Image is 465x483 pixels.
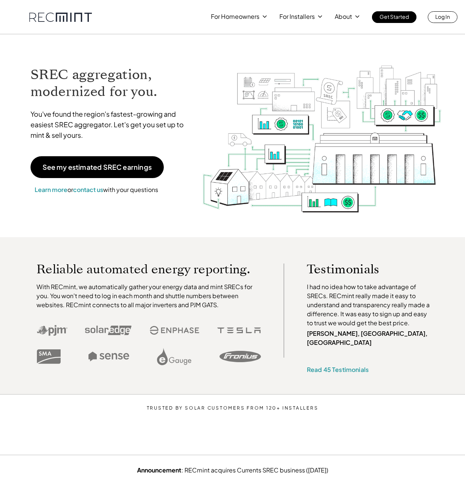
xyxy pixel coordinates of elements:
a: Learn more [35,186,67,194]
a: contact us [73,186,103,194]
a: Read 45 Testimonials [307,366,369,373]
a: Log In [428,11,457,23]
p: About [335,11,352,22]
h1: SREC aggregation, modernized for you. [30,66,191,100]
p: [PERSON_NAME], [GEOGRAPHIC_DATA], [GEOGRAPHIC_DATA] [307,329,433,347]
p: With RECmint, we automatically gather your energy data and mint SRECs for you. You won't need to ... [37,282,261,309]
a: Announcement: RECmint acquires Currents SREC business ([DATE]) [137,466,328,474]
a: Get Started [372,11,416,23]
p: I had no idea how to take advantage of SRECs. RECmint really made it easy to understand and trans... [307,282,433,328]
a: See my estimated SREC earnings [30,156,164,178]
p: For Installers [279,11,315,22]
p: or with your questions [30,185,162,195]
p: See my estimated SREC earnings [43,164,152,171]
p: Reliable automated energy reporting. [37,264,261,275]
img: RECmint value cycle [202,46,442,215]
p: Log In [435,11,450,22]
p: For Homeowners [211,11,259,22]
strong: Announcement [137,466,181,474]
p: TRUSTED BY SOLAR CUSTOMERS FROM 120+ INSTALLERS [124,405,341,411]
p: Testimonials [307,264,419,275]
p: Get Started [380,11,409,22]
p: You've found the region's fastest-growing and easiest SREC aggregator. Let's get you set up to mi... [30,109,191,140]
